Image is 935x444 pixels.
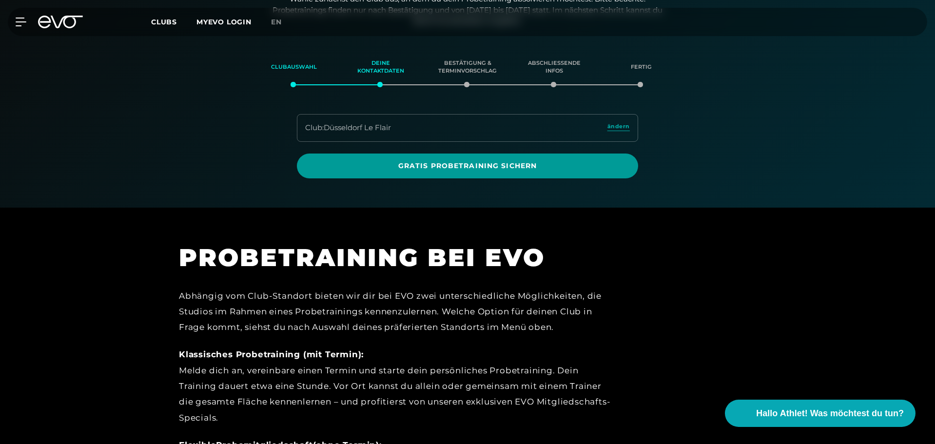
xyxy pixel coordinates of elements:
span: Hallo Athlet! Was möchtest du tun? [756,407,904,420]
a: ändern [607,122,630,134]
span: Gratis Probetraining sichern [320,161,615,171]
span: ändern [607,122,630,131]
h1: PROBETRAINING BEI EVO [179,242,618,273]
a: Gratis Probetraining sichern [297,154,638,178]
div: Melde dich an, vereinbare einen Termin und starte dein persönliches Probetraining. Dein Training ... [179,347,618,425]
div: Club : Düsseldorf Le Flair [305,122,391,134]
div: Deine Kontaktdaten [350,54,412,80]
div: Abhängig vom Club-Standort bieten wir dir bei EVO zwei unterschiedliche Möglichkeiten, die Studio... [179,288,618,335]
a: Clubs [151,17,196,26]
a: en [271,17,293,28]
span: en [271,18,282,26]
div: Abschließende Infos [523,54,585,80]
div: Fertig [610,54,672,80]
div: Clubauswahl [263,54,325,80]
a: MYEVO LOGIN [196,18,252,26]
button: Hallo Athlet! Was möchtest du tun? [725,400,916,427]
strong: Klassisches Probetraining (mit Termin): [179,349,364,359]
div: Bestätigung & Terminvorschlag [436,54,499,80]
span: Clubs [151,18,177,26]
